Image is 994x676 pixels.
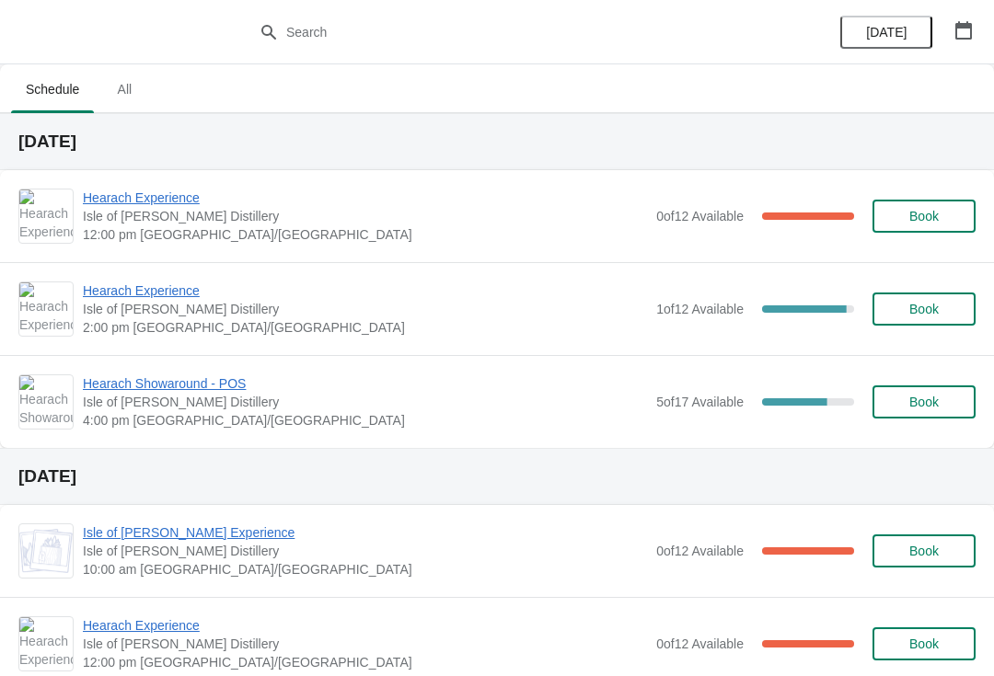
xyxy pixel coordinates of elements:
span: Isle of [PERSON_NAME] Distillery [83,393,647,411]
span: 2:00 pm [GEOGRAPHIC_DATA]/[GEOGRAPHIC_DATA] [83,318,647,337]
h2: [DATE] [18,132,976,151]
span: Hearach Experience [83,189,647,207]
button: Book [873,292,976,326]
img: Hearach Showaround - POS | Isle of Harris Distillery | 4:00 pm Europe/London [19,375,73,429]
span: Book [909,395,939,409]
span: 5 of 17 Available [656,395,744,409]
span: Hearach Showaround - POS [83,374,647,393]
span: All [101,73,147,106]
span: 0 of 12 Available [656,544,744,558]
img: Hearach Experience | Isle of Harris Distillery | 12:00 pm Europe/London [19,189,73,243]
span: Isle of [PERSON_NAME] Distillery [83,542,647,560]
span: Book [909,544,939,558]
span: Book [909,636,939,651]
span: 12:00 pm [GEOGRAPHIC_DATA]/[GEOGRAPHIC_DATA] [83,653,647,671]
span: 0 of 12 Available [656,209,744,223]
input: Search [285,16,745,49]
img: Hearach Experience | Isle of Harris Distillery | 12:00 pm Europe/London [19,617,73,670]
span: Isle of [PERSON_NAME] Distillery [83,207,647,225]
span: [DATE] [866,25,907,40]
span: Schedule [11,73,94,106]
span: Book [909,302,939,316]
span: Isle of [PERSON_NAME] Distillery [83,300,647,318]
button: [DATE] [840,16,932,49]
span: Hearach Experience [83,281,647,300]
img: Hearach Experience | Isle of Harris Distillery | 2:00 pm Europe/London [19,282,73,336]
span: Book [909,209,939,223]
span: 12:00 pm [GEOGRAPHIC_DATA]/[GEOGRAPHIC_DATA] [83,225,647,244]
h2: [DATE] [18,467,976,486]
span: 0 of 12 Available [656,636,744,651]
span: 1 of 12 Available [656,302,744,316]
button: Book [873,534,976,567]
span: 4:00 pm [GEOGRAPHIC_DATA]/[GEOGRAPHIC_DATA] [83,411,647,430]
span: Isle of [PERSON_NAME] Distillery [83,635,647,653]
button: Book [873,200,976,233]
span: Isle of [PERSON_NAME] Experience [83,523,647,542]
button: Book [873,385,976,418]
button: Book [873,627,976,660]
span: 10:00 am [GEOGRAPHIC_DATA]/[GEOGRAPHIC_DATA] [83,560,647,579]
span: Hearach Experience [83,616,647,635]
img: Isle of Harris Gin Experience | Isle of Harris Distillery | 10:00 am Europe/London [19,529,73,573]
